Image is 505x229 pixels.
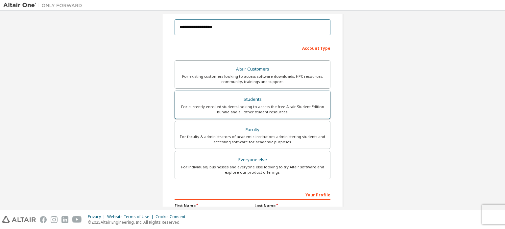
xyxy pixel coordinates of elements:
div: Students [179,95,326,104]
p: © 2025 Altair Engineering, Inc. All Rights Reserved. [88,219,189,225]
img: linkedin.svg [61,216,68,223]
img: Altair One [3,2,85,9]
img: facebook.svg [40,216,47,223]
div: Everyone else [179,155,326,164]
img: altair_logo.svg [2,216,36,223]
div: For existing customers looking to access software downloads, HPC resources, community, trainings ... [179,74,326,84]
div: Website Terms of Use [107,214,156,219]
div: For individuals, businesses and everyone else looking to try Altair software and explore our prod... [179,164,326,175]
label: Last Name [254,203,330,208]
div: Your Profile [175,189,330,200]
img: instagram.svg [51,216,58,223]
div: For faculty & administrators of academic institutions administering students and accessing softwa... [179,134,326,145]
div: Faculty [179,125,326,134]
div: For currently enrolled students looking to access the free Altair Student Edition bundle and all ... [179,104,326,115]
div: Account Type [175,43,330,53]
div: Altair Customers [179,65,326,74]
div: Privacy [88,214,107,219]
img: youtube.svg [72,216,82,223]
div: Cookie Consent [156,214,189,219]
label: First Name [175,203,251,208]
